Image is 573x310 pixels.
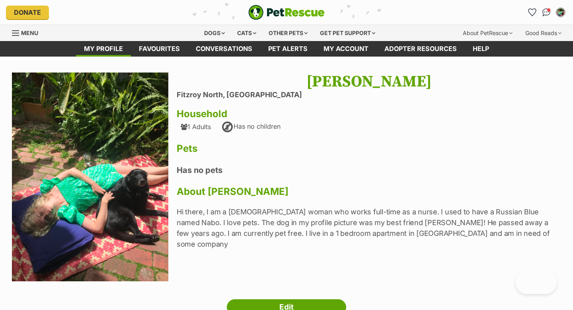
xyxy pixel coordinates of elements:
a: My account [316,41,376,57]
a: Help [465,41,497,57]
a: Pet alerts [260,41,316,57]
div: About PetRescue [457,25,518,41]
h3: Pets [177,143,561,154]
ul: Account quick links [526,6,567,19]
img: chat-41dd97257d64d25036548639549fe6c8038ab92f7586957e7f3b1b290dea8141.svg [542,8,551,16]
a: Favourites [131,41,188,57]
div: Cats [232,25,262,41]
button: My account [554,6,567,19]
img: deg4uwozuhmg2dloelm2.jpg [12,73,168,281]
a: My profile [76,41,131,57]
a: Menu [12,25,44,39]
a: Donate [6,6,49,19]
div: Dogs [199,25,230,41]
h4: Has no pets [177,165,561,175]
a: PetRescue [248,5,325,20]
img: logo-e224e6f780fb5917bec1dbf3a21bbac754714ae5b6737aabdf751b685950b380.svg [248,5,325,20]
div: Get pet support [314,25,381,41]
img: Hayley Flynn profile pic [557,8,565,16]
h1: [PERSON_NAME] [177,73,561,91]
a: Conversations [540,6,553,19]
div: Other pets [263,25,313,41]
iframe: Help Scout Beacon - Open [515,270,557,294]
span: Menu [21,29,38,36]
a: Adopter resources [376,41,465,57]
h3: Household [177,108,561,120]
a: Favourites [526,6,538,19]
div: Has no children [221,121,281,133]
li: Fitzroy North, [GEOGRAPHIC_DATA] [177,91,561,99]
div: Good Reads [520,25,567,41]
a: conversations [188,41,260,57]
p: Hi there, I am a [DEMOGRAPHIC_DATA] woman who works full-time as a nurse. I used to have a Russia... [177,206,561,249]
div: 1 Adults [181,123,211,130]
h3: About [PERSON_NAME] [177,186,561,197]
